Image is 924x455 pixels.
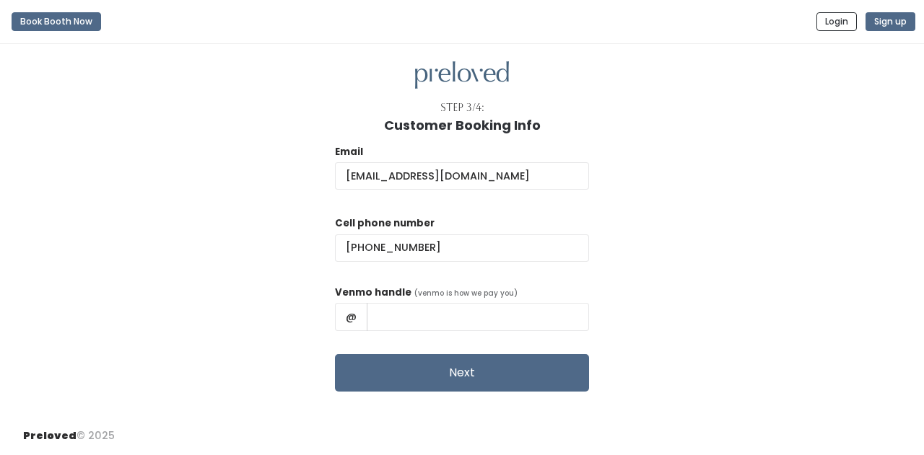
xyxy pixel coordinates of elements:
[335,162,589,190] input: @ .
[335,216,435,231] label: Cell phone number
[440,100,484,115] div: Step 3/4:
[335,234,589,262] input: (___) ___-____
[12,6,101,37] a: Book Booth Now
[866,12,915,31] button: Sign up
[384,118,541,133] h1: Customer Booking Info
[335,286,411,300] label: Venmo handle
[415,61,509,89] img: preloved logo
[23,417,115,443] div: © 2025
[335,354,589,392] button: Next
[335,145,363,159] label: Email
[816,12,857,31] button: Login
[12,12,101,31] button: Book Booth Now
[23,428,77,443] span: Preloved
[414,288,518,299] span: (venmo is how we pay you)
[335,303,367,330] span: @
